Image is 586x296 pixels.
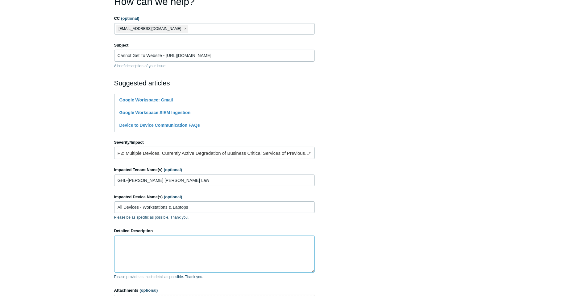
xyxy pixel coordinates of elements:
span: [EMAIL_ADDRESS][DOMAIN_NAME] [118,25,181,32]
span: (optional) [139,288,158,293]
p: Please be as specific as possible. Thank you. [114,215,315,220]
p: A brief description of your issue. [114,63,315,69]
span: (optional) [164,167,182,172]
label: Subject [114,42,315,48]
label: Impacted Device Name(s) [114,194,315,200]
a: Google Workspace SIEM Ingestion [119,110,191,115]
label: Impacted Tenant Name(s) [114,167,315,173]
span: close [184,25,186,32]
span: (optional) [164,195,182,199]
a: Device to Device Communication FAQs [119,123,200,128]
span: (optional) [121,16,139,21]
label: CC [114,15,315,22]
a: P2: Multiple Devices, Currently Active Degradation of Business Critical Services of Previously Wo... [114,147,315,159]
label: Detailed Description [114,228,315,234]
label: Attachments [114,287,315,294]
label: Severity/Impact [114,139,315,146]
h2: Suggested articles [114,78,315,88]
p: Please provide as much detail as possible. Thank you. [114,274,315,280]
a: Google Workspace: Gmail [119,97,173,102]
